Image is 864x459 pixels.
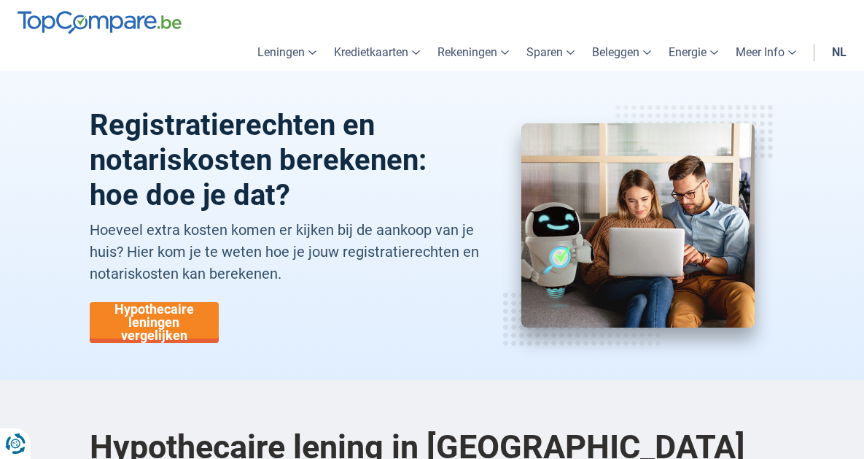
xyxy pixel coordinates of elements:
[660,34,727,71] a: Energie
[90,302,219,343] a: Hypothecaire leningen vergelijken
[90,108,480,213] h1: Registratierechten en notariskosten berekenen: hoe doe je dat?
[429,34,518,71] a: Rekeningen
[518,34,583,71] a: Sparen
[90,219,480,285] p: Hoeveel extra kosten komen er kijken bij de aankoop van je huis? Hier kom je te weten hoe je jouw...
[521,123,755,328] img: notariskosten
[727,34,805,71] a: Meer Info
[823,34,855,71] a: nl
[325,34,429,71] a: Kredietkaarten
[583,34,660,71] a: Beleggen
[249,34,325,71] a: Leningen
[17,11,182,34] img: TopCompare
